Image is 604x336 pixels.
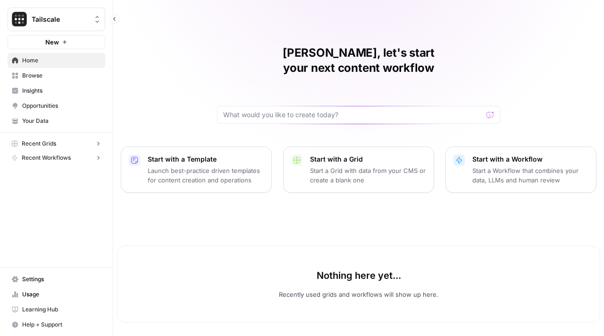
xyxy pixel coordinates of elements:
[148,155,264,164] p: Start with a Template
[472,155,588,164] p: Start with a Workflow
[8,35,105,49] button: New
[8,151,105,165] button: Recent Workflows
[22,71,101,80] span: Browse
[45,37,59,47] span: New
[8,53,105,68] a: Home
[8,137,105,151] button: Recent Grids
[310,155,426,164] p: Start with a Grid
[283,146,434,193] button: Start with a GridStart a Grid with data from your CMS or create a blank one
[8,8,105,31] button: Workspace: Tailscale
[8,317,105,332] button: Help + Support
[22,102,101,110] span: Opportunities
[279,290,438,299] p: Recently used grids and workflows will show up here.
[8,302,105,317] a: Learning Hub
[317,269,401,282] p: Nothing here yet...
[223,110,483,120] input: What would you like to create today?
[22,275,101,284] span: Settings
[310,166,426,185] p: Start a Grid with data from your CMS or create a blank one
[8,272,105,287] a: Settings
[445,146,596,193] button: Start with a WorkflowStart a Workflow that combines your data, LLMs and human review
[22,154,71,162] span: Recent Workflows
[8,83,105,98] a: Insights
[32,15,89,24] span: Tailscale
[22,320,101,329] span: Help + Support
[8,287,105,302] a: Usage
[11,11,28,28] img: Tailscale Logo
[8,113,105,129] a: Your Data
[8,68,105,83] a: Browse
[121,146,272,193] button: Start with a TemplateLaunch best-practice driven templates for content creation and operations
[22,117,101,125] span: Your Data
[472,166,588,185] p: Start a Workflow that combines your data, LLMs and human review
[8,98,105,113] a: Opportunities
[217,45,500,76] h1: [PERSON_NAME], let's start your next content workflow
[148,166,264,185] p: Launch best-practice driven templates for content creation and operations
[22,290,101,299] span: Usage
[22,305,101,314] span: Learning Hub
[22,86,101,95] span: Insights
[22,139,56,148] span: Recent Grids
[22,56,101,65] span: Home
